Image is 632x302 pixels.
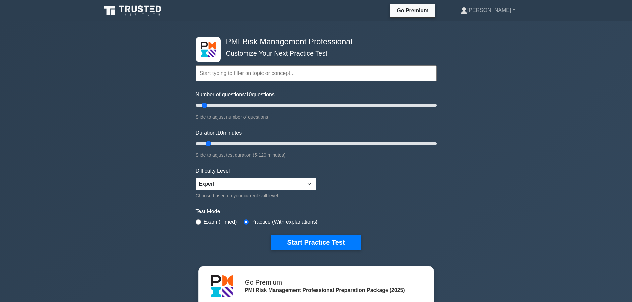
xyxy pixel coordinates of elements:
[445,4,531,17] a: [PERSON_NAME]
[251,218,317,226] label: Practice (With explanations)
[196,167,230,175] label: Difficulty Level
[204,218,237,226] label: Exam (Timed)
[196,129,242,137] label: Duration: minutes
[196,208,437,215] label: Test Mode
[196,151,437,159] div: Slide to adjust test duration (5-120 minutes)
[217,130,223,136] span: 10
[393,6,432,15] a: Go Premium
[271,235,361,250] button: Start Practice Test
[196,192,316,200] div: Choose based on your current skill level
[223,37,404,47] h4: PMI Risk Management Professional
[196,113,437,121] div: Slide to adjust number of questions
[246,92,252,97] span: 10
[196,65,437,81] input: Start typing to filter on topic or concept...
[196,91,275,99] label: Number of questions: questions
